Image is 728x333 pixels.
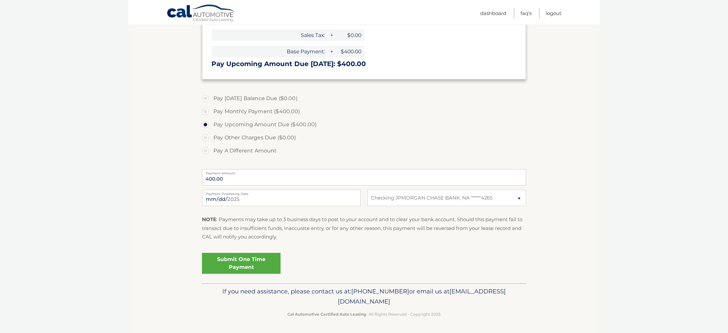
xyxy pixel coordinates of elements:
[335,29,364,41] span: $0.00
[211,46,327,57] span: Base Payment:
[206,311,522,318] p: - All Rights Reserved - Copyright 2025
[202,215,526,241] p: : Payments may take up to 3 business days to post to your account and to clear your bank account....
[202,190,361,195] label: Payment Processing Date
[167,4,235,23] a: Cal Automotive
[287,312,366,317] strong: Cal Automotive Certified Auto Leasing
[546,8,561,19] a: Logout
[211,60,517,68] h3: Pay Upcoming Amount Due [DATE]: $400.00
[202,92,526,105] label: Pay [DATE] Balance Due ($0.00)
[335,46,364,57] span: $400.00
[202,253,281,274] a: Submit One Time Payment
[351,288,409,295] span: [PHONE_NUMBER]
[202,190,361,206] input: Payment Date
[202,131,526,144] label: Pay Other Charges Due ($0.00)
[202,216,216,222] strong: NOTE
[480,8,506,19] a: Dashboard
[202,169,526,185] input: Payment Amount
[202,118,526,131] label: Pay Upcoming Amount Due ($400.00)
[202,169,526,174] label: Payment Amount
[211,29,327,41] span: Sales Tax:
[520,8,532,19] a: FAQ's
[328,46,334,57] span: +
[206,286,522,307] p: If you need assistance, please contact us at: or email us at
[328,29,334,41] span: +
[202,105,526,118] label: Pay Monthly Payment ($400.00)
[202,144,526,157] label: Pay A Different Amount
